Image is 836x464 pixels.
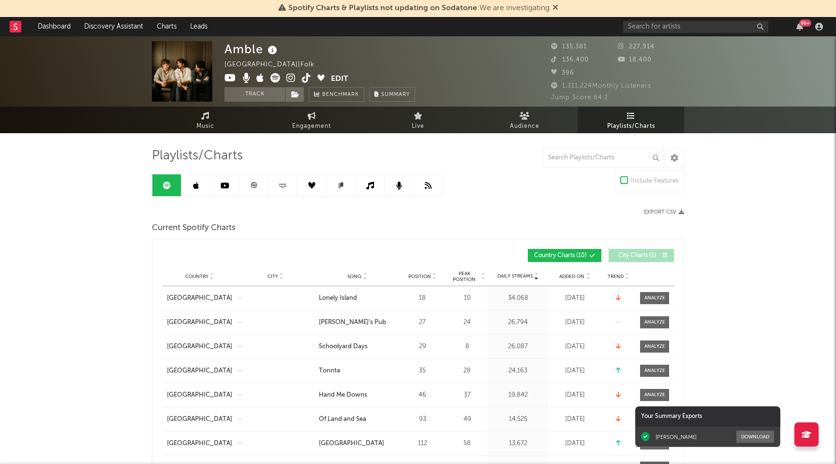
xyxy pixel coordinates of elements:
[449,271,479,282] span: Peak Position
[551,390,599,400] div: [DATE]
[196,121,214,132] span: Music
[167,366,232,376] a: [GEOGRAPHIC_DATA]
[401,342,444,352] div: 29
[490,366,546,376] div: 24,163
[369,87,415,102] button: Summary
[224,87,285,102] button: Track
[490,342,546,352] div: 26,087
[152,107,258,133] a: Music
[319,366,340,376] div: Tonnta
[292,121,331,132] span: Engagement
[152,222,236,234] span: Current Spotify Charts
[449,366,485,376] div: 28
[490,439,546,449] div: 13,672
[319,342,396,352] a: Schoolyard Days
[167,318,232,327] a: [GEOGRAPHIC_DATA]
[449,342,485,352] div: 8
[150,17,183,36] a: Charts
[551,70,574,76] span: 396
[331,73,348,85] button: Edit
[618,44,655,50] span: 227,914
[490,390,546,400] div: 19,842
[449,439,485,449] div: 58
[490,415,546,424] div: 14,525
[167,390,232,400] a: [GEOGRAPHIC_DATA]
[551,57,589,63] span: 136,400
[449,415,485,424] div: 49
[319,318,396,327] a: [PERSON_NAME]'s Pub
[319,318,386,327] div: [PERSON_NAME]'s Pub
[551,294,599,303] div: [DATE]
[609,249,674,262] button: City Charts(5)
[288,4,550,12] span: : We are investigating
[224,59,337,71] div: [GEOGRAPHIC_DATA] | Folk
[167,415,232,424] a: [GEOGRAPHIC_DATA]
[319,390,396,400] a: Hand Me Downs
[551,44,587,50] span: 135,381
[552,4,558,12] span: Dismiss
[319,294,396,303] a: Lonely Island
[401,439,444,449] div: 112
[258,107,365,133] a: Engagement
[381,92,410,97] span: Summary
[347,274,361,279] span: Song
[319,342,368,352] div: Schoolyard Days
[167,439,232,449] a: [GEOGRAPHIC_DATA]
[449,390,485,400] div: 37
[167,342,232,352] a: [GEOGRAPHIC_DATA]
[559,274,584,279] span: Added On
[736,431,774,443] button: Download
[608,274,624,279] span: Trend
[635,406,780,427] div: Your Summary Exports
[401,366,444,376] div: 35
[623,21,768,33] input: Search for artists
[319,415,366,424] div: Of Land and Sea
[401,415,444,424] div: 93
[31,17,77,36] a: Dashboard
[490,294,546,303] div: 34,068
[497,273,533,280] span: Daily Streams
[319,439,396,449] a: [GEOGRAPHIC_DATA]
[551,318,599,327] div: [DATE]
[543,148,664,168] input: Search Playlists/Charts
[319,390,367,400] div: Hand Me Downs
[656,433,697,440] div: [PERSON_NAME]
[449,294,485,303] div: 10
[183,17,214,36] a: Leads
[551,342,599,352] div: [DATE]
[644,209,684,215] button: Export CSV
[799,19,811,27] div: 99 +
[268,274,278,279] span: City
[167,294,232,303] a: [GEOGRAPHIC_DATA]
[401,318,444,327] div: 27
[551,439,599,449] div: [DATE]
[309,87,364,102] a: Benchmark
[185,274,209,279] span: Country
[401,294,444,303] div: 18
[471,107,578,133] a: Audience
[618,57,652,63] span: 18,400
[796,23,803,31] button: 99+
[490,318,546,327] div: 26,794
[551,366,599,376] div: [DATE]
[412,121,424,132] span: Live
[528,249,601,262] button: Country Charts(10)
[401,390,444,400] div: 46
[615,253,659,259] span: City Charts ( 5 )
[77,17,150,36] a: Discovery Assistant
[510,121,539,132] span: Audience
[551,83,651,89] span: 1,311,224 Monthly Listeners
[449,318,485,327] div: 24
[319,439,384,449] div: [GEOGRAPHIC_DATA]
[224,41,280,57] div: Amble
[534,253,587,259] span: Country Charts ( 10 )
[578,107,684,133] a: Playlists/Charts
[408,274,431,279] span: Position
[319,294,357,303] div: Lonely Island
